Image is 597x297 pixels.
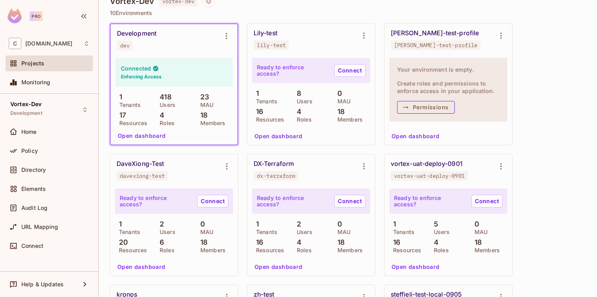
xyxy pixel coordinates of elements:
p: 1 [252,220,259,228]
span: Audit Log [21,205,47,211]
a: Connect [334,195,365,208]
div: Pro [30,11,43,21]
button: Environment settings [356,158,372,174]
div: [PERSON_NAME]-test-profile [391,29,479,37]
button: Open dashboard [388,261,443,273]
span: Workspace: consoleconnect.com [25,40,72,47]
p: 0 [333,220,342,228]
p: Tenants [252,229,277,235]
p: 10 Environments [110,10,586,16]
p: 1 [389,220,396,228]
span: Help & Updates [21,281,64,287]
div: lily-test [257,42,286,48]
p: Users [156,102,175,108]
button: Open dashboard [115,129,169,142]
img: SReyMgAAAABJRU5ErkJggg== [8,9,22,23]
a: Connect [334,64,365,77]
div: vortex-uat-deploy-0901 [394,173,465,179]
button: Open dashboard [251,261,306,273]
p: 4 [430,238,439,246]
p: Resources [252,116,284,123]
p: Tenants [252,98,277,105]
p: 18 [196,238,207,246]
div: DX-Terraform [254,160,294,168]
h6: Enforcing Access [121,73,162,80]
p: 18 [333,108,345,116]
p: 1 [252,89,259,97]
button: Environment settings [493,28,509,44]
p: 16 [252,238,263,246]
span: Connect [21,243,43,249]
span: Directory [21,167,46,173]
p: 0 [333,89,342,97]
button: Open dashboard [114,261,169,273]
p: Tenants [115,229,140,235]
p: 1 [115,220,122,228]
p: Members [333,116,363,123]
p: MAU [333,229,350,235]
p: 18 [471,238,482,246]
p: Roles [293,116,312,123]
p: Resources [252,247,284,253]
h4: Your environment is empty. [397,66,499,73]
p: 17 [115,111,126,119]
a: Connect [471,195,503,208]
p: Users [156,229,175,235]
p: 2 [156,220,164,228]
button: Environment settings [493,158,509,174]
p: Resources [115,120,147,126]
p: Roles [156,120,175,126]
span: Projects [21,60,44,67]
p: 18 [333,238,345,246]
span: URL Mapping [21,224,58,230]
span: Policy [21,148,38,154]
p: Roles [430,247,449,253]
span: Monitoring [21,79,51,86]
p: 2 [293,220,301,228]
span: Vortex-Dev [10,101,42,107]
div: DaveXiong-Test [117,160,164,168]
div: dev [120,42,130,49]
a: Connect [197,195,228,208]
p: Tenants [115,102,141,108]
p: 418 [156,93,171,101]
span: Home [21,129,37,135]
p: 6 [156,238,164,246]
span: Development [10,110,42,116]
p: 8 [293,89,301,97]
h4: Create roles and permissions to enforce access in your application. [397,80,499,95]
div: [PERSON_NAME]-test-profile [394,42,477,48]
button: Environment settings [218,28,234,44]
div: Development [117,30,156,38]
p: 1 [115,93,122,101]
span: Elements [21,186,46,192]
p: Members [333,247,363,253]
p: Users [430,229,450,235]
p: Ready to enforce access? [120,195,191,208]
p: Ready to enforce access? [394,195,465,208]
p: MAU [196,102,213,108]
button: Permissions [397,101,455,114]
p: 0 [471,220,479,228]
button: Open dashboard [251,130,306,143]
p: 16 [389,238,400,246]
p: Users [293,98,313,105]
p: 20 [115,238,128,246]
p: 23 [196,93,209,101]
p: MAU [471,229,488,235]
div: davexiong-test [120,173,165,179]
p: Ready to enforce access? [257,195,328,208]
p: 5 [430,220,438,228]
span: C [9,38,21,49]
p: 4 [293,238,301,246]
button: Open dashboard [388,130,443,143]
p: Users [293,229,313,235]
button: Environment settings [219,158,235,174]
p: 16 [252,108,263,116]
p: 4 [293,108,301,116]
div: dx-terraform [257,173,296,179]
p: Members [196,120,226,126]
div: Lily-test [254,29,277,37]
p: Resources [115,247,147,253]
div: vortex-uat-deploy-0901 [391,160,463,168]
